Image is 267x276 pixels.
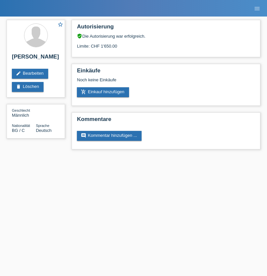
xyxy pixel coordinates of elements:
[12,124,30,128] span: Nationalität
[36,124,50,128] span: Sprache
[77,87,129,97] a: add_shopping_cartEinkauf hinzufügen
[81,133,86,138] i: comment
[250,6,264,10] a: menu
[16,71,21,76] i: edit
[77,77,255,87] div: Noch keine Einkäufe
[12,69,48,79] a: editBearbeiten
[12,82,44,92] a: deleteLöschen
[16,84,21,89] i: delete
[57,21,63,28] a: star_border
[12,128,25,133] span: Bulgarien / C / 21.10.2021
[12,108,36,118] div: Männlich
[12,54,60,63] h2: [PERSON_NAME]
[77,67,255,77] h2: Einkäufe
[77,131,142,141] a: commentKommentar hinzufügen ...
[36,128,52,133] span: Deutsch
[57,21,63,27] i: star_border
[77,33,82,39] i: verified_user
[77,116,255,126] h2: Kommentare
[81,89,86,95] i: add_shopping_cart
[77,39,255,49] div: Limite: CHF 1'650.00
[12,108,30,112] span: Geschlecht
[254,5,260,12] i: menu
[77,23,255,33] h2: Autorisierung
[77,33,255,39] div: Die Autorisierung war erfolgreich.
